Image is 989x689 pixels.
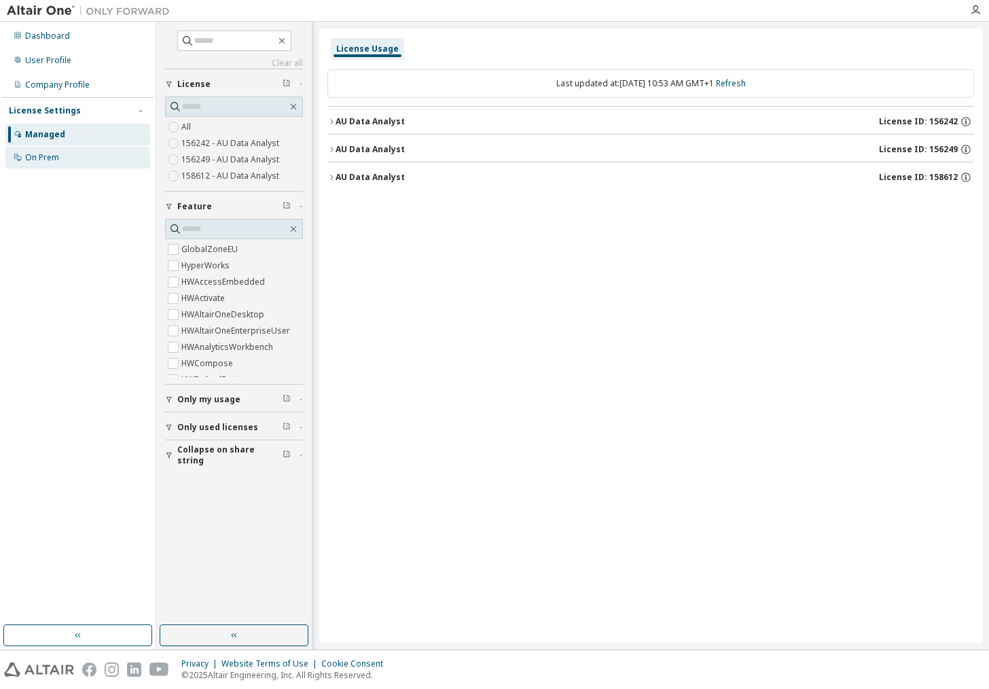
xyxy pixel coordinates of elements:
label: HWCompose [181,355,236,372]
label: HWAltairOneDesktop [181,306,267,323]
img: Altair One [7,4,177,18]
div: AU Data Analyst [336,144,405,155]
img: youtube.svg [149,662,169,677]
span: Clear filter [283,450,291,461]
a: Clear all [165,58,303,69]
label: 156242 - AU Data Analyst [181,135,282,152]
label: HWAltairOneEnterpriseUser [181,323,293,339]
img: altair_logo.svg [4,662,74,677]
label: GlobalZoneEU [181,241,240,258]
span: Only my usage [177,394,240,405]
div: User Profile [25,55,71,66]
div: License Usage [336,43,399,54]
a: Refresh [716,77,746,89]
span: License ID: 156249 [879,144,958,155]
span: Clear filter [283,394,291,405]
span: Clear filter [283,422,291,433]
button: AU Data AnalystLicense ID: 156249 [327,135,974,164]
label: HyperWorks [181,258,232,274]
span: Clear filter [283,79,291,90]
div: Managed [25,129,65,140]
div: Privacy [181,658,221,669]
div: Company Profile [25,79,90,90]
label: HWAccessEmbedded [181,274,268,290]
button: Feature [165,192,303,222]
span: Collapse on share string [177,444,283,466]
img: linkedin.svg [127,662,141,677]
div: Website Terms of Use [221,658,321,669]
div: Cookie Consent [321,658,391,669]
div: AU Data Analyst [336,116,405,127]
span: Feature [177,201,212,212]
label: 156249 - AU Data Analyst [181,152,282,168]
span: License ID: 156242 [879,116,958,127]
span: License [177,79,211,90]
label: HWActivate [181,290,228,306]
div: Dashboard [25,31,70,41]
button: Only used licenses [165,412,303,442]
img: facebook.svg [82,662,96,677]
label: HWEmbedBasic [181,372,245,388]
img: instagram.svg [105,662,119,677]
button: AU Data AnalystLicense ID: 158612 [327,162,974,192]
div: Last updated at: [DATE] 10:53 AM GMT+1 [327,69,974,98]
p: © 2025 Altair Engineering, Inc. All Rights Reserved. [181,669,391,681]
label: 158612 - AU Data Analyst [181,168,282,184]
label: All [181,119,194,135]
button: License [165,69,303,99]
span: Clear filter [283,201,291,212]
button: AU Data AnalystLicense ID: 156242 [327,107,974,137]
div: License Settings [9,105,81,116]
span: Only used licenses [177,422,258,433]
button: Only my usage [165,385,303,414]
div: AU Data Analyst [336,172,405,183]
span: License ID: 158612 [879,172,958,183]
button: Collapse on share string [165,440,303,470]
div: On Prem [25,152,59,163]
label: HWAnalyticsWorkbench [181,339,276,355]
